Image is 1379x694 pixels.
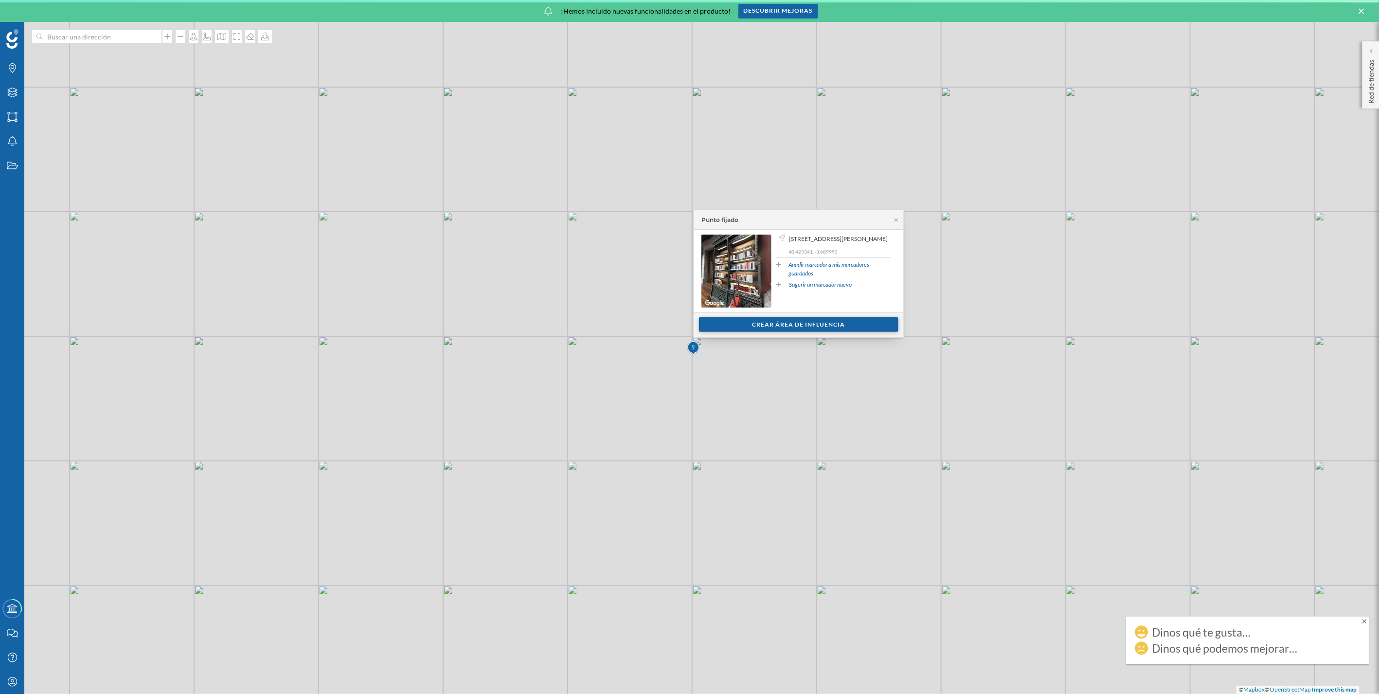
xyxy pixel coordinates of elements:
[789,280,852,289] a: Sugerir un marcador nuevo
[687,339,699,358] img: Marker
[701,235,771,308] img: streetview
[701,216,738,224] div: Punto fijado
[1152,643,1297,653] div: Dinos qué podemos mejorar…
[561,6,731,16] span: ¡Hemos incluido nuevas funcionalidades en el producto!
[1270,686,1311,693] a: OpenStreetMap
[1312,686,1357,693] a: Improve this map
[6,29,18,49] img: Geoblink Logo
[1152,627,1251,637] div: Dinos qué te gusta…
[1236,686,1360,694] div: © ©
[1244,686,1265,693] a: Mapbox
[1366,56,1376,104] p: Red de tiendas
[19,7,54,16] span: Soporte
[789,235,888,243] span: [STREET_ADDRESS][PERSON_NAME]
[788,248,891,255] p: 40,423341, -3,689993
[789,260,891,278] a: Añadir marcador a mis marcadores guardados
